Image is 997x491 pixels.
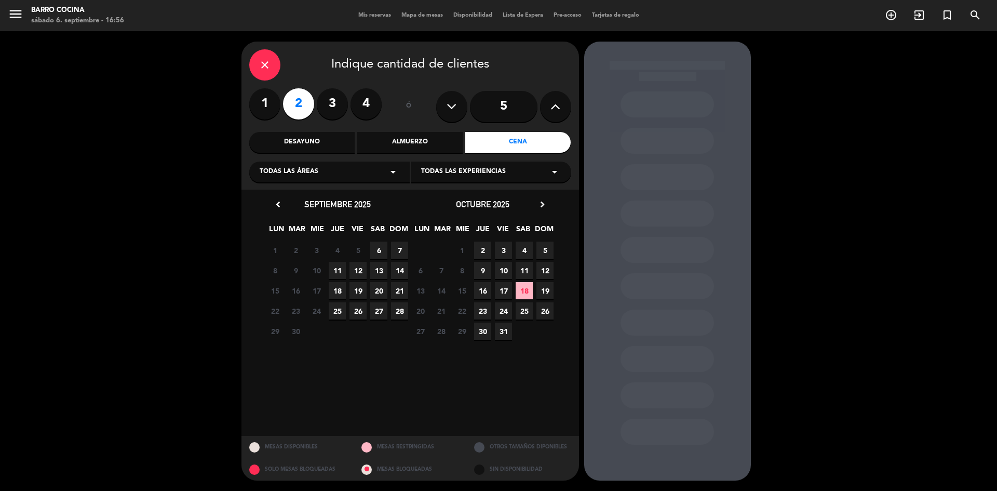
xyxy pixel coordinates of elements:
[421,167,506,177] span: Todas las experiencias
[495,262,512,279] span: 10
[353,12,396,18] span: Mis reservas
[287,262,304,279] span: 9
[8,6,23,22] i: menu
[351,88,382,120] label: 4
[969,9,981,21] i: search
[474,323,491,340] span: 30
[515,223,532,240] span: SAB
[349,223,366,240] span: VIE
[249,49,571,81] div: Indique cantidad de clientes
[548,166,561,178] i: arrow_drop_down
[317,88,348,120] label: 3
[474,262,491,279] span: 9
[535,223,552,240] span: DOM
[241,436,354,458] div: MESAS DISPONIBLES
[474,242,491,259] span: 2
[288,223,305,240] span: MAR
[396,12,448,18] span: Mapa de mesas
[266,323,284,340] span: 29
[474,282,491,299] span: 16
[287,282,304,299] span: 16
[329,302,346,320] span: 25
[454,223,471,240] span: MIE
[453,242,470,259] span: 1
[497,12,548,18] span: Lista de Espera
[349,242,367,259] span: 5
[387,166,399,178] i: arrow_drop_down
[536,242,554,259] span: 5
[433,323,450,340] span: 28
[494,223,511,240] span: VIE
[412,262,429,279] span: 6
[495,302,512,320] span: 24
[31,5,124,16] div: Barro Cocina
[391,282,408,299] span: 21
[349,302,367,320] span: 26
[249,88,280,120] label: 1
[266,262,284,279] span: 8
[308,262,325,279] span: 10
[273,199,284,210] i: chevron_left
[8,6,23,25] button: menu
[349,262,367,279] span: 12
[495,282,512,299] span: 17
[466,436,579,458] div: OTROS TAMAÑOS DIPONIBLES
[474,302,491,320] span: 23
[516,282,533,299] span: 18
[448,12,497,18] span: Disponibilidad
[913,9,925,21] i: exit_to_app
[370,242,387,259] span: 6
[465,132,571,153] div: Cena
[369,223,386,240] span: SAB
[287,323,304,340] span: 30
[466,458,579,481] div: SIN DISPONIBILIDAD
[354,458,466,481] div: MESAS BLOQUEADAS
[453,262,470,279] span: 8
[536,282,554,299] span: 19
[413,223,430,240] span: LUN
[308,302,325,320] span: 24
[349,282,367,299] span: 19
[941,9,953,21] i: turned_in_not
[354,436,466,458] div: MESAS RESTRINGIDAS
[260,167,318,177] span: Todas las áreas
[548,12,587,18] span: Pre-acceso
[389,223,407,240] span: DOM
[266,242,284,259] span: 1
[266,282,284,299] span: 15
[537,199,548,210] i: chevron_right
[433,282,450,299] span: 14
[392,88,426,125] div: ó
[268,223,285,240] span: LUN
[433,302,450,320] span: 21
[587,12,644,18] span: Tarjetas de regalo
[412,302,429,320] span: 20
[329,242,346,259] span: 4
[370,282,387,299] span: 20
[370,262,387,279] span: 13
[308,242,325,259] span: 3
[495,323,512,340] span: 31
[357,132,463,153] div: Almuerzo
[516,302,533,320] span: 25
[329,282,346,299] span: 18
[434,223,451,240] span: MAR
[391,302,408,320] span: 28
[412,282,429,299] span: 13
[370,302,387,320] span: 27
[241,458,354,481] div: SOLO MESAS BLOQUEADAS
[266,302,284,320] span: 22
[453,302,470,320] span: 22
[516,262,533,279] span: 11
[495,242,512,259] span: 3
[259,59,271,71] i: close
[391,262,408,279] span: 14
[536,262,554,279] span: 12
[412,323,429,340] span: 27
[329,262,346,279] span: 11
[308,282,325,299] span: 17
[453,282,470,299] span: 15
[391,242,408,259] span: 7
[287,302,304,320] span: 23
[474,223,491,240] span: JUE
